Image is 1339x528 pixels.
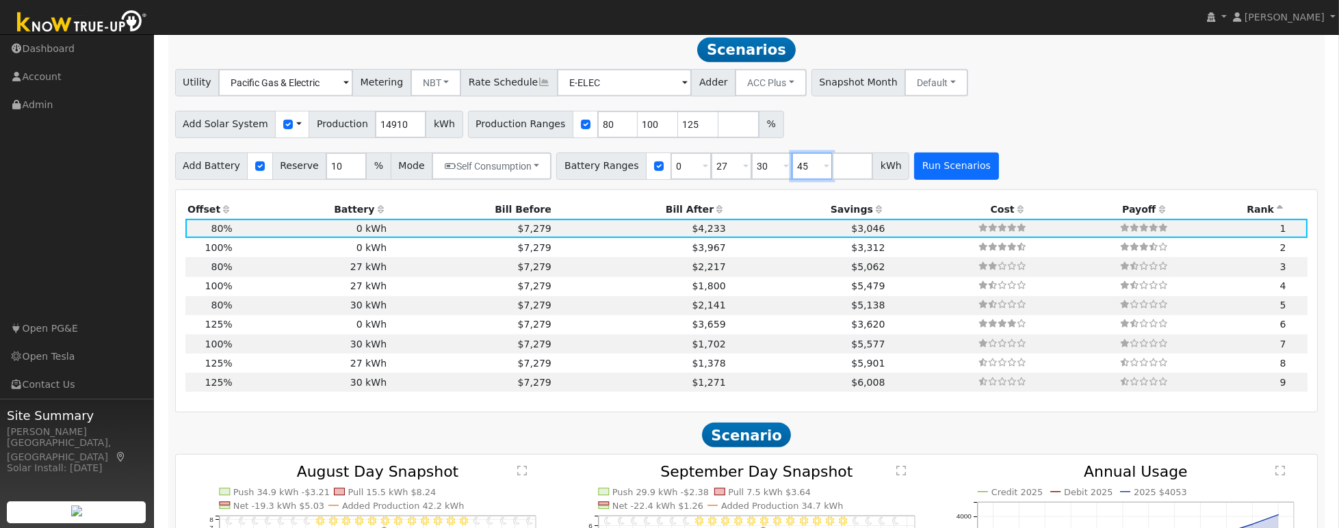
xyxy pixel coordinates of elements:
[1280,358,1286,369] span: 8
[235,219,389,238] td: 0 kWh
[316,517,324,525] i: 7AM - Clear
[721,517,729,525] i: 9AM - MostlyClear
[211,261,232,272] span: 80%
[991,487,1043,497] text: Credit 2025
[352,69,411,96] span: Metering
[708,517,716,525] i: 8AM - MostlyClear
[813,517,821,525] i: 4PM - Clear
[487,517,494,525] i: 8PM - Clear
[1280,300,1286,311] span: 5
[1280,339,1286,349] span: 7
[238,517,245,525] i: 1AM - Clear
[421,517,429,525] i: 3PM - Clear
[233,501,324,511] text: Net -19.3 kWh $5.03
[278,517,285,525] i: 4AM - Clear
[7,406,146,425] span: Site Summary
[879,517,886,525] i: 9PM - Clear
[692,377,725,388] span: $1,271
[513,517,520,525] i: 10PM - Clear
[175,69,220,96] span: Utility
[692,242,725,253] span: $3,967
[391,153,432,180] span: Mode
[851,242,885,253] span: $3,312
[604,517,611,525] i: 12AM - Clear
[518,261,551,272] span: $7,279
[304,517,311,525] i: 6AM - Clear
[1134,487,1187,497] text: 2025 $4053
[851,319,885,330] span: $3,620
[291,517,298,525] i: 5AM - Clear
[500,517,507,525] i: 9PM - Clear
[408,517,416,525] i: 2PM - Clear
[348,487,436,497] text: Pull 15.5 kWh $8.24
[692,319,725,330] span: $3,659
[644,517,651,525] i: 3AM - Clear
[389,200,554,219] th: Bill Before
[612,501,703,511] text: Net -22.4 kWh $1.26
[839,517,847,525] i: 6PM - Clear
[826,517,834,525] i: 5PM - Clear
[760,517,768,525] i: 12PM - Clear
[851,358,885,369] span: $5,901
[329,517,337,525] i: 8AM - Clear
[366,153,391,180] span: %
[660,463,853,480] text: September Day Snapshot
[518,319,551,330] span: $7,279
[252,517,259,525] i: 2AM - Clear
[342,501,465,511] text: Added Production 42.2 kWh
[297,463,459,480] text: August Day Snapshot
[692,339,725,349] span: $1,702
[205,377,233,388] span: 125%
[692,300,725,311] span: $2,141
[800,517,808,525] i: 3PM - Clear
[734,517,742,525] i: 10AM - Clear
[617,517,624,525] i: 1AM - Clear
[272,153,327,180] span: Reserve
[702,423,792,447] span: Scenario
[774,517,782,525] i: 1PM - Clear
[630,517,637,525] i: 2AM - Clear
[205,280,233,291] span: 100%
[7,461,146,475] div: Solar Install: [DATE]
[896,465,906,476] text: 
[209,516,213,523] text: 8
[205,339,233,349] span: 100%
[434,517,442,525] i: 4PM - Clear
[10,8,154,38] img: Know True-Up
[518,358,551,369] span: $7,279
[342,517,350,525] i: 9AM - Clear
[235,373,389,392] td: 30 kWh
[205,358,233,369] span: 125%
[1064,487,1113,497] text: Debit 2025
[235,334,389,354] td: 30 kWh
[368,517,376,525] i: 11AM - Clear
[691,69,736,96] span: Adder
[1247,204,1274,215] span: Rank
[851,377,885,388] span: $6,008
[851,300,885,311] span: $5,138
[381,517,389,525] i: 12PM - Clear
[265,517,272,525] i: 3AM - Clear
[1245,12,1325,23] span: [PERSON_NAME]
[853,517,860,525] i: 7PM - Clear
[747,517,755,525] i: 11AM - Clear
[851,339,885,349] span: $5,577
[1084,463,1188,480] text: Annual Usage
[683,517,690,525] i: 6AM - MostlyClear
[71,505,82,516] img: retrieve
[411,69,462,96] button: NBT
[518,280,551,291] span: $7,279
[851,280,885,291] span: $5,479
[1280,242,1286,253] span: 2
[235,238,389,257] td: 0 kWh
[557,69,692,96] input: Select a Rate Schedule
[518,300,551,311] span: $7,279
[518,339,551,349] span: $7,279
[697,38,795,62] span: Scenarios
[225,517,232,525] i: 12AM - Clear
[309,111,376,138] span: Production
[426,111,463,138] span: kWh
[759,111,783,138] span: %
[657,517,664,525] i: 4AM - Clear
[355,517,363,525] i: 10AM - Clear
